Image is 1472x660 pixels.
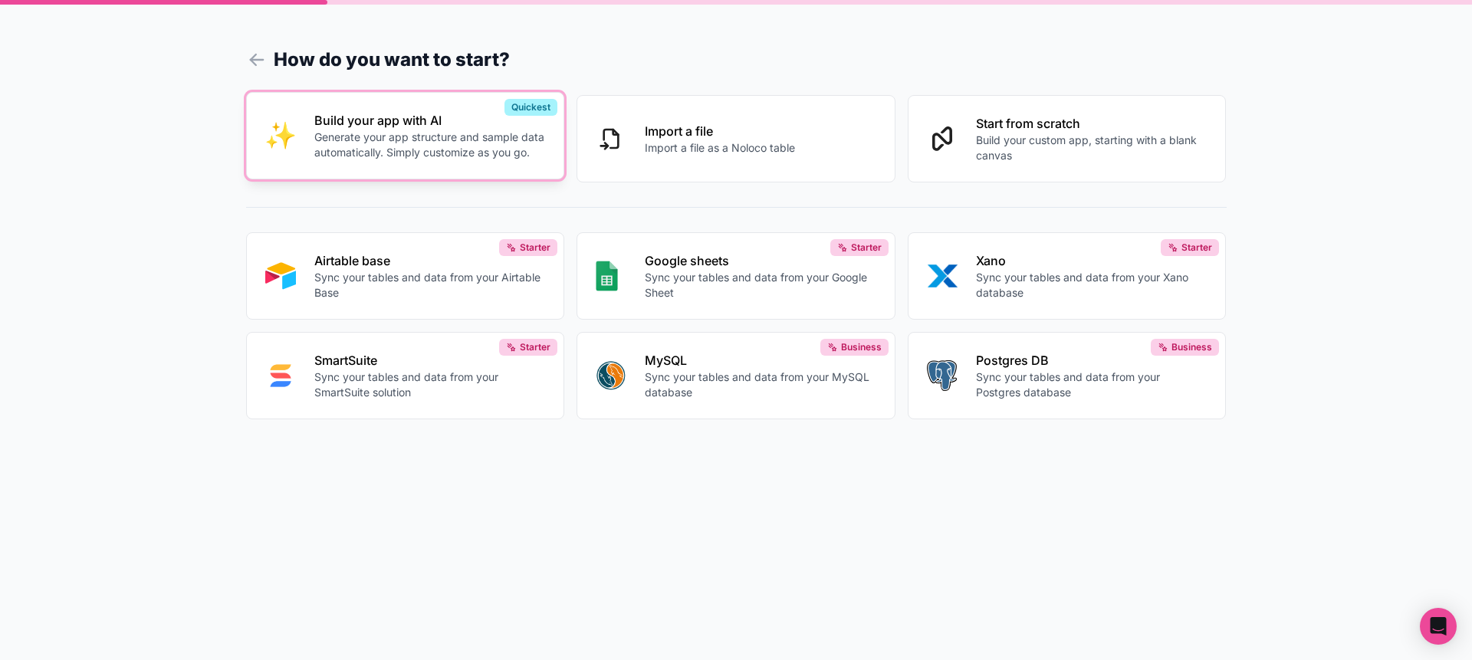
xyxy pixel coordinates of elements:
img: POSTGRES [927,360,957,391]
span: Starter [851,241,882,254]
button: XANOXanoSync your tables and data from your Xano databaseStarter [908,232,1227,320]
p: Generate your app structure and sample data automatically. Simply customize as you go. [314,130,546,160]
p: Postgres DB [976,351,1207,369]
button: MYSQLMySQLSync your tables and data from your MySQL databaseBusiness [577,332,895,419]
p: Import a file as a Noloco table [645,140,795,156]
p: Start from scratch [976,114,1207,133]
p: Import a file [645,122,795,140]
button: INTERNAL_WITH_AIBuild your app with AIGenerate your app structure and sample data automatically. ... [246,92,565,179]
img: SMART_SUITE [265,360,296,391]
button: Start from scratchBuild your custom app, starting with a blank canvas [908,95,1227,182]
p: Sync your tables and data from your Airtable Base [314,270,546,300]
p: SmartSuite [314,351,546,369]
p: Sync your tables and data from your Google Sheet [645,270,876,300]
button: POSTGRESPostgres DBSync your tables and data from your Postgres databaseBusiness [908,332,1227,419]
p: Build your app with AI [314,111,546,130]
p: Sync your tables and data from your Postgres database [976,369,1207,400]
img: INTERNAL_WITH_AI [265,120,296,151]
h1: How do you want to start? [246,46,1227,74]
img: MYSQL [596,360,626,391]
button: GOOGLE_SHEETSGoogle sheetsSync your tables and data from your Google SheetStarter [577,232,895,320]
button: AIRTABLEAirtable baseSync your tables and data from your Airtable BaseStarter [246,232,565,320]
span: Starter [1181,241,1212,254]
button: Import a fileImport a file as a Noloco table [577,95,895,182]
p: MySQL [645,351,876,369]
button: SMART_SUITESmartSuiteSync your tables and data from your SmartSuite solutionStarter [246,332,565,419]
p: Airtable base [314,251,546,270]
img: GOOGLE_SHEETS [596,261,618,291]
p: Sync your tables and data from your Xano database [976,270,1207,300]
div: Open Intercom Messenger [1420,608,1457,645]
img: XANO [927,261,958,291]
p: Sync your tables and data from your SmartSuite solution [314,369,546,400]
img: AIRTABLE [265,261,296,291]
div: Quickest [504,99,557,116]
p: Sync your tables and data from your MySQL database [645,369,876,400]
span: Business [1171,341,1212,353]
span: Starter [520,241,550,254]
p: Xano [976,251,1207,270]
span: Business [841,341,882,353]
p: Build your custom app, starting with a blank canvas [976,133,1207,163]
span: Starter [520,341,550,353]
p: Google sheets [645,251,876,270]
